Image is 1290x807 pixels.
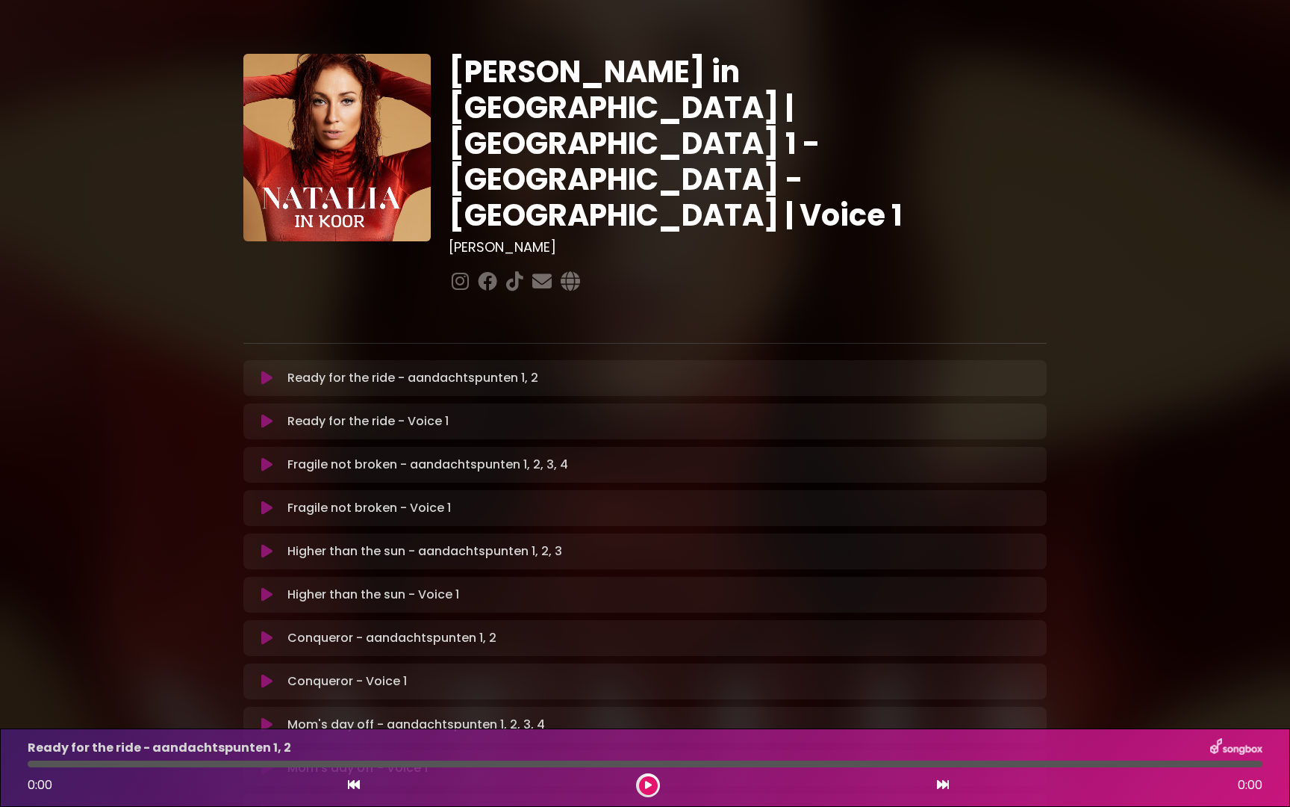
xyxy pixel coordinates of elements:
img: YTVS25JmS9CLUqXqkEhs [243,54,431,241]
p: Ready for the ride - aandachtspunten 1, 2 [28,739,291,757]
p: Fragile not broken - aandachtspunten 1, 2, 3, 4 [287,456,568,474]
p: Ready for the ride - aandachtspunten 1, 2 [287,369,538,387]
p: Mom's day off - aandachtspunten 1, 2, 3, 4 [287,716,545,734]
p: Ready for the ride - Voice 1 [287,412,449,430]
p: Conqueror - Voice 1 [287,672,407,690]
p: Fragile not broken - Voice 1 [287,499,451,517]
p: Higher than the sun - aandachtspunten 1, 2, 3 [287,542,562,560]
p: Higher than the sun - Voice 1 [287,586,459,604]
p: Conqueror - aandachtspunten 1, 2 [287,629,496,647]
span: 0:00 [1238,776,1262,794]
span: 0:00 [28,776,52,794]
img: songbox-logo-white.png [1210,738,1262,758]
h3: [PERSON_NAME] [449,239,1047,256]
h1: [PERSON_NAME] in [GEOGRAPHIC_DATA] | [GEOGRAPHIC_DATA] 1 - [GEOGRAPHIC_DATA] - [GEOGRAPHIC_DATA] ... [449,54,1047,233]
